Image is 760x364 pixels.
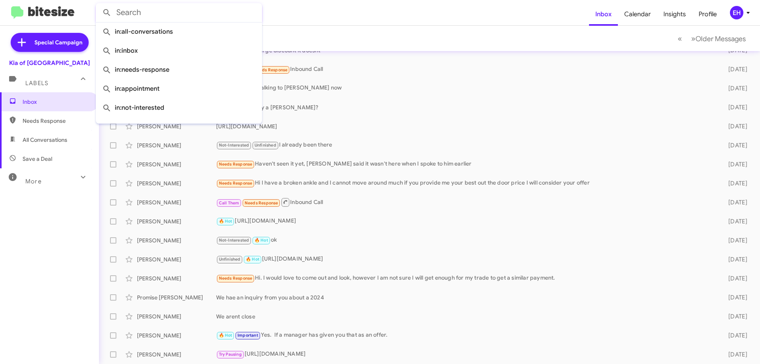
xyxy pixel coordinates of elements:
[137,274,216,282] div: [PERSON_NAME]
[219,181,253,186] span: Needs Response
[216,197,716,207] div: Inbound Call
[137,351,216,358] div: [PERSON_NAME]
[219,276,253,281] span: Needs Response
[9,59,90,67] div: Kia of [GEOGRAPHIC_DATA]
[730,6,743,19] div: EH
[692,3,723,26] a: Profile
[618,3,657,26] a: Calendar
[25,178,42,185] span: More
[23,155,52,163] span: Save a Deal
[216,313,716,320] div: We arent close
[216,64,716,74] div: Inbound Call
[723,6,751,19] button: EH
[102,60,256,79] span: in:needs-response
[216,274,716,283] div: Hi. I would love to come out and look, however I am not sure I will get enough for my trade to ge...
[102,98,256,117] span: in:not-interested
[716,198,754,206] div: [DATE]
[137,217,216,225] div: [PERSON_NAME]
[716,351,754,358] div: [DATE]
[255,143,276,148] span: Unfinished
[716,255,754,263] div: [DATE]
[216,179,716,188] div: Hi I have a broken ankle and I cannot move around much if you provide me your best out the door p...
[216,236,716,245] div: ok
[11,33,89,52] a: Special Campaign
[716,313,754,320] div: [DATE]
[219,257,241,262] span: Unfinished
[219,333,232,338] span: 🔥 Hot
[716,122,754,130] div: [DATE]
[246,257,259,262] span: 🔥 Hot
[695,34,746,43] span: Older Messages
[716,293,754,301] div: [DATE]
[23,117,90,125] span: Needs Response
[657,3,692,26] a: Insights
[219,162,253,167] span: Needs Response
[96,3,262,22] input: Search
[216,217,716,226] div: [URL][DOMAIN_NAME]
[216,350,716,359] div: [URL][DOMAIN_NAME]
[678,34,682,44] span: «
[589,3,618,26] a: Inbox
[216,84,716,93] div: I Talking to [PERSON_NAME] now
[716,65,754,73] div: [DATE]
[137,332,216,339] div: [PERSON_NAME]
[716,84,754,92] div: [DATE]
[102,117,256,136] span: in:sold-verified
[216,160,716,169] div: Haven't seen it yet, [PERSON_NAME] said it wasn't here when I spoke to him earlier
[716,179,754,187] div: [DATE]
[255,238,268,243] span: 🔥 Hot
[691,34,695,44] span: »
[23,98,90,106] span: Inbox
[102,79,256,98] span: in:appointment
[137,160,216,168] div: [PERSON_NAME]
[245,200,278,206] span: Needs Response
[716,103,754,111] div: [DATE]
[219,200,239,206] span: Call Them
[686,30,750,47] button: Next
[137,255,216,263] div: [PERSON_NAME]
[216,141,716,150] div: I already been there
[216,331,716,340] div: Yes. If a manager has given you that as an offer.
[716,141,754,149] div: [DATE]
[219,238,249,243] span: Not-Interested
[25,80,48,87] span: Labels
[34,38,82,46] span: Special Campaign
[137,179,216,187] div: [PERSON_NAME]
[102,22,256,41] span: in:all-conversations
[716,332,754,339] div: [DATE]
[137,122,216,130] div: [PERSON_NAME]
[137,141,216,149] div: [PERSON_NAME]
[716,217,754,225] div: [DATE]
[137,198,216,206] div: [PERSON_NAME]
[716,274,754,282] div: [DATE]
[216,293,716,301] div: We hae an inquiry from you about a 2024
[219,143,249,148] span: Not-Interested
[716,160,754,168] div: [DATE]
[673,30,750,47] nav: Page navigation example
[216,122,716,130] div: [URL][DOMAIN_NAME]
[219,219,232,224] span: 🔥 Hot
[137,293,216,301] div: Promise [PERSON_NAME]
[102,41,256,60] span: in:inbox
[219,352,242,357] span: Try Pausing
[23,136,67,144] span: All Conversations
[216,255,716,264] div: [URL][DOMAIN_NAME]
[237,333,258,338] span: Important
[137,313,216,320] div: [PERSON_NAME]
[673,30,687,47] button: Previous
[216,103,716,111] div: Do you wanna buy a [PERSON_NAME]?
[137,236,216,244] div: [PERSON_NAME]
[716,236,754,244] div: [DATE]
[254,67,288,72] span: Needs Response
